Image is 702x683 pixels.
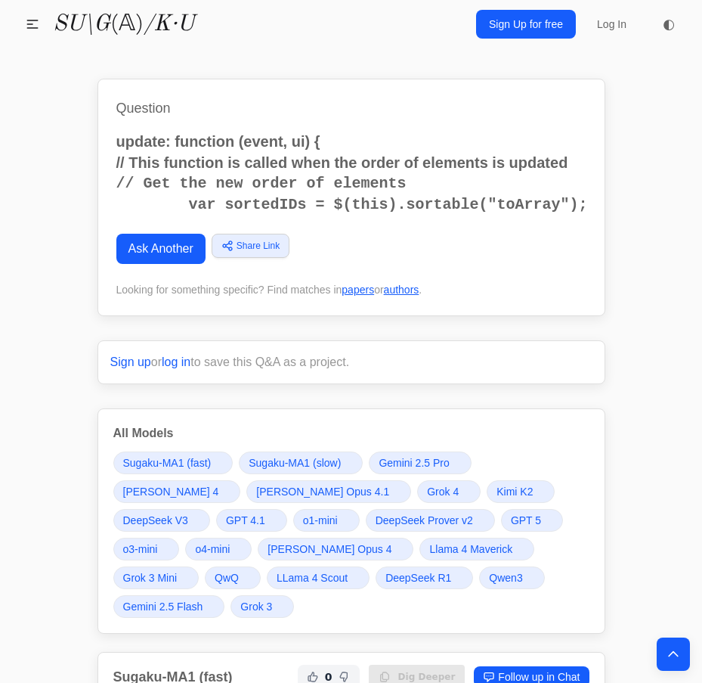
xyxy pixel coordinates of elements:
p: update: function (event, ui) { // This function is called when the order of elements is updated [116,131,586,173]
a: log in [162,355,190,368]
a: Llama 4 Maverick [419,538,534,560]
a: [PERSON_NAME] Opus 4 [258,538,413,560]
span: [PERSON_NAME] Opus 4.1 [256,484,389,499]
a: Sugaku-MA1 (slow) [239,452,363,474]
a: Qwen3 [479,567,544,589]
span: Sugaku-MA1 (slow) [249,455,341,470]
p: or to save this Q&A as a project. [110,353,592,371]
a: SU\G(𝔸)/K·U [53,11,194,38]
i: /K·U [144,13,194,36]
span: ◐ [663,17,675,31]
span: Llama 4 Maverick [429,542,512,557]
a: Grok 4 [417,480,481,503]
button: Back to top [657,638,690,671]
h1: Question [116,98,586,119]
a: o1-mini [293,509,360,532]
a: Kimi K2 [487,480,555,503]
a: o3-mini [113,538,180,560]
span: Share Link [237,239,280,253]
a: Sugaku-MA1 (fast) [113,452,233,474]
a: QwQ [205,567,261,589]
span: Kimi K2 [496,484,533,499]
a: DeepSeek R1 [376,567,473,589]
a: [PERSON_NAME] 4 [113,480,241,503]
span: Gemini 2.5 Flash [123,599,203,614]
a: o4-mini [185,538,252,560]
span: o1-mini [303,513,338,528]
a: Grok 3 [230,595,294,618]
a: Sign up [110,355,151,368]
a: Log In [588,11,636,38]
span: GPT 4.1 [226,513,265,528]
span: LLama 4 Scout [277,570,348,585]
a: DeepSeek Prover v2 [366,509,495,532]
h3: All Models [113,424,589,442]
code: // Get the new order of elements var sortedIDs = $(this).sortable("toArray"); [116,175,588,213]
span: [PERSON_NAME] Opus 4 [268,542,391,557]
a: LLama 4 Scout [267,567,370,589]
a: DeepSeek V3 [113,509,210,532]
button: ◐ [654,9,684,39]
span: Gemini 2.5 Pro [379,455,449,470]
div: Looking for something specific? Find matches in or . [116,282,586,297]
a: Ask Another [116,234,206,264]
i: SU\G [53,13,110,36]
span: Sugaku-MA1 (fast) [123,455,212,470]
a: Gemini 2.5 Flash [113,595,225,618]
span: Grok 3 [240,599,272,614]
span: DeepSeek Prover v2 [376,513,473,528]
span: DeepSeek V3 [123,513,188,528]
a: [PERSON_NAME] Opus 4.1 [246,480,411,503]
span: GPT 5 [511,513,541,528]
span: DeepSeek R1 [385,570,451,585]
a: Sign Up for free [476,10,576,39]
span: o3-mini [123,542,158,557]
span: Grok 4 [427,484,459,499]
span: [PERSON_NAME] 4 [123,484,219,499]
span: Grok 3 Mini [123,570,178,585]
span: Qwen3 [489,570,522,585]
a: GPT 4.1 [216,509,287,532]
span: o4-mini [195,542,230,557]
a: papers [342,284,374,296]
a: Gemini 2.5 Pro [369,452,471,474]
a: Grok 3 Mini [113,567,199,589]
a: GPT 5 [501,509,563,532]
span: QwQ [215,570,239,585]
a: authors [384,284,419,296]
